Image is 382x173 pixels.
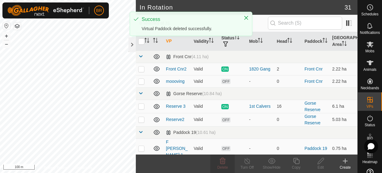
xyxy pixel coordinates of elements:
[166,139,188,157] a: F [PERSON_NAME] 1
[330,100,357,113] td: 6.1 ha
[330,63,357,75] td: 2.22 ha
[221,104,229,109] span: ON
[221,79,231,84] span: OFF
[274,63,302,75] td: 2
[284,165,308,170] div: Copy
[221,66,229,72] span: ON
[330,113,357,126] td: 5.03 ha
[191,54,208,59] span: (4.11 ha)
[274,75,302,87] td: 0
[142,16,237,23] div: Success
[209,39,214,44] p-sorticon: Activate to sort
[330,75,357,87] td: 2.22 ha
[304,66,323,71] a: Front Cnr
[342,42,347,47] p-sorticon: Activate to sort
[7,5,84,16] img: Gallagher Logo
[274,32,302,51] th: Head
[333,165,357,170] div: Create
[362,160,377,164] span: Heatmap
[304,79,323,84] a: Front Cnr
[166,54,208,59] div: Front Cnr
[330,139,357,158] td: 0.75 ha
[166,79,185,84] a: moooving
[249,66,272,72] div: 1820 Gang
[249,116,272,123] div: -
[308,165,333,170] div: Edit
[96,7,102,14] span: BR
[217,165,228,170] span: Delete
[166,66,186,71] a: Front Cnr2
[191,32,219,51] th: Validity
[304,114,320,125] a: Gorse Reserve
[191,75,219,87] td: Valid
[330,32,357,51] th: [GEOGRAPHIC_DATA] Area
[196,130,216,135] span: (10.61 ha)
[361,86,379,90] span: Neckbands
[274,139,302,158] td: 0
[139,4,344,11] h2: In Rotation
[191,139,219,158] td: Valid
[153,39,158,44] p-sorticon: Activate to sort
[191,113,219,126] td: Valid
[221,146,231,151] span: OFF
[365,49,374,53] span: Mobs
[360,31,380,34] span: Notifications
[166,91,222,96] div: Gorse Reserve
[235,165,259,170] div: Turn Off
[219,32,246,51] th: Status
[221,117,231,123] span: OFF
[163,32,191,51] th: VP
[274,113,302,126] td: 0
[44,165,67,171] a: Privacy Policy
[304,146,327,151] a: Paddock 19
[166,117,184,122] a: Reserve2
[365,123,375,127] span: Status
[242,14,250,22] button: Close
[268,17,342,30] input: Search (S)
[363,68,376,71] span: Animals
[142,26,237,32] div: Virtual Paddock deleted successfully.
[246,32,274,51] th: Mob
[249,78,272,85] div: -
[249,103,272,110] div: 1st Calvers
[366,105,373,108] span: VPs
[74,165,92,171] a: Contact Us
[144,39,149,44] p-sorticon: Activate to sort
[3,22,10,30] button: Reset Map
[191,63,219,75] td: Valid
[191,100,219,113] td: Valid
[3,40,10,48] button: –
[166,130,216,135] div: Paddock 19
[304,101,320,112] a: Gorse Reserve
[3,32,10,40] button: +
[323,39,327,44] p-sorticon: Activate to sort
[345,3,351,12] span: 31
[202,91,222,96] span: (10.84 ha)
[302,32,330,51] th: Paddock
[166,104,185,109] a: Reserve 3
[258,39,263,44] p-sorticon: Activate to sort
[249,145,272,152] div: -
[361,12,378,16] span: Schedules
[13,22,21,30] button: Map Layers
[259,165,284,170] div: Show/Hide
[287,39,292,44] p-sorticon: Activate to sort
[274,100,302,113] td: 16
